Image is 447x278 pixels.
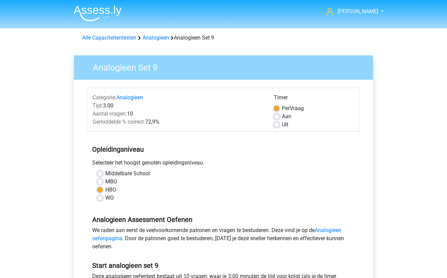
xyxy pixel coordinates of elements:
span: Categorie: [93,94,116,101]
a: Analogieen [116,94,143,101]
label: WO [105,194,114,202]
div: Selecteer het hoogst genoten opleidingsniveau. [87,159,360,170]
label: Vraag [282,104,304,112]
h5: Start analogieen set 9 [92,261,355,270]
a: [PERSON_NAME] [323,7,379,16]
label: Aan [282,112,291,121]
a: Alle Capaciteitentesten [82,34,136,41]
label: Middelbare School [105,170,150,178]
a: Analogieen [142,34,169,41]
label: HBO [105,186,116,194]
div: 72,9% [87,118,269,126]
span: [PERSON_NAME] [338,8,378,15]
div: 3:00 [87,102,269,110]
h5: Analogieen Assessment Oefenen [92,216,355,224]
div: We raden aan eerst de veelvoorkomende patronen en vragen te bestuderen. Deze vind je op de . Door... [87,226,360,253]
label: MBO [105,178,117,186]
div: Analogieen Set 9 [79,34,368,42]
span: Per [282,105,290,111]
h3: Analogieen Set 9 [85,60,368,73]
span: Gemiddelde % correct: [93,119,145,125]
h5: Opleidingsniveau [92,143,355,156]
div: Timer [274,94,354,104]
span: Aantal vragen: [93,110,127,117]
img: Assessly [74,5,122,21]
span: Tijd: [93,102,103,109]
div: 10 [87,110,269,118]
label: Uit [282,121,288,129]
